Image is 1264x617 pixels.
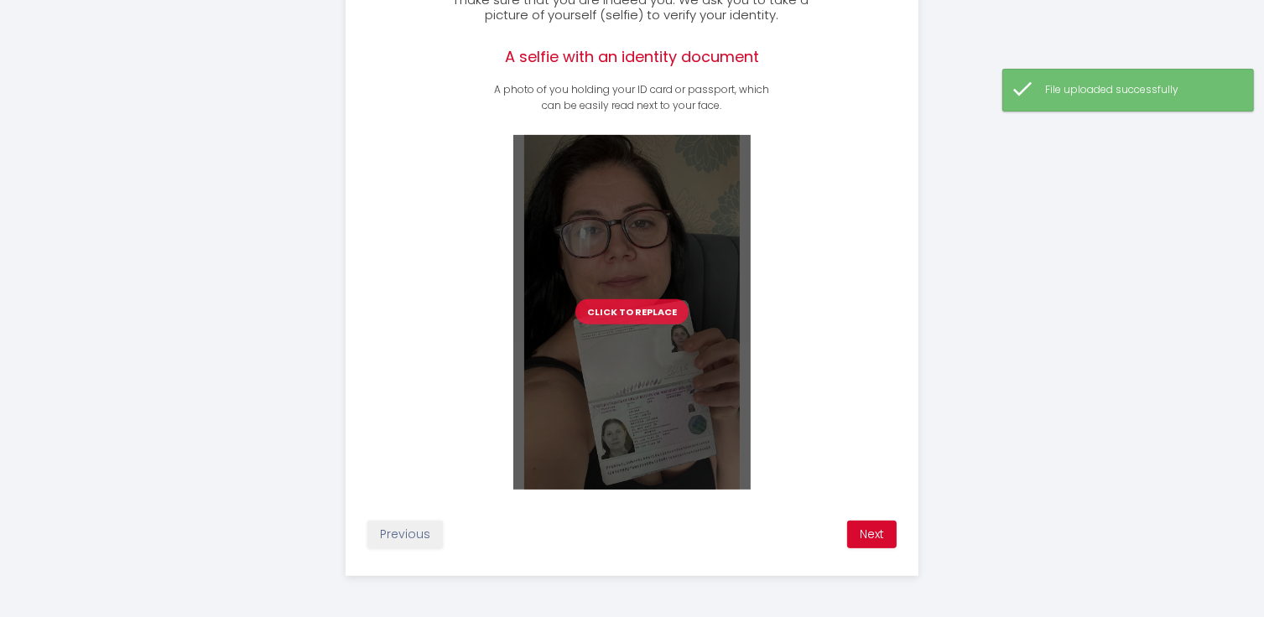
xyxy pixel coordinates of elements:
p: A photo of you holding your ID card or passport, which can be easily read next to your face. [489,82,774,114]
button: Next [847,521,897,549]
button: Click to replace [575,299,689,324]
div: File uploaded successfully [1045,82,1236,98]
h2: A selfie with an identity document [489,48,774,66]
button: Previous [367,521,443,549]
